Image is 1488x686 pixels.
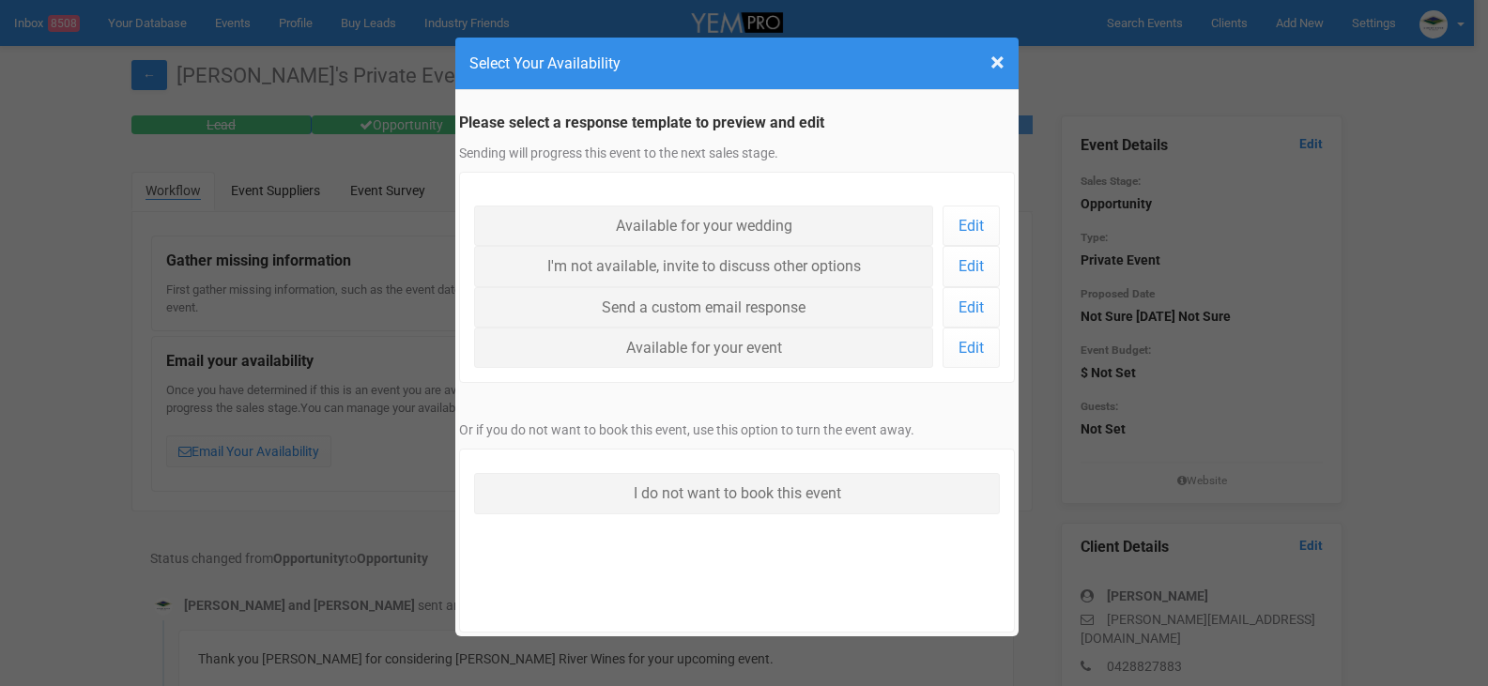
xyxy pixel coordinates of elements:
a: Edit [943,246,1000,286]
a: Edit [943,206,1000,246]
a: Available for your wedding [474,206,933,246]
a: Available for your event [474,328,933,368]
p: Sending will progress this event to the next sales stage. [459,144,1015,162]
a: I do not want to book this event [474,473,1000,513]
a: Edit [943,328,1000,368]
legend: Please select a response template to preview and edit [459,113,1015,134]
a: I'm not available, invite to discuss other options [474,246,933,286]
h4: Select Your Availability [469,52,1005,75]
p: Or if you do not want to book this event, use this option to turn the event away. [459,420,1015,439]
a: Edit [943,287,1000,328]
span: × [990,47,1005,78]
a: Send a custom email response [474,287,933,328]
